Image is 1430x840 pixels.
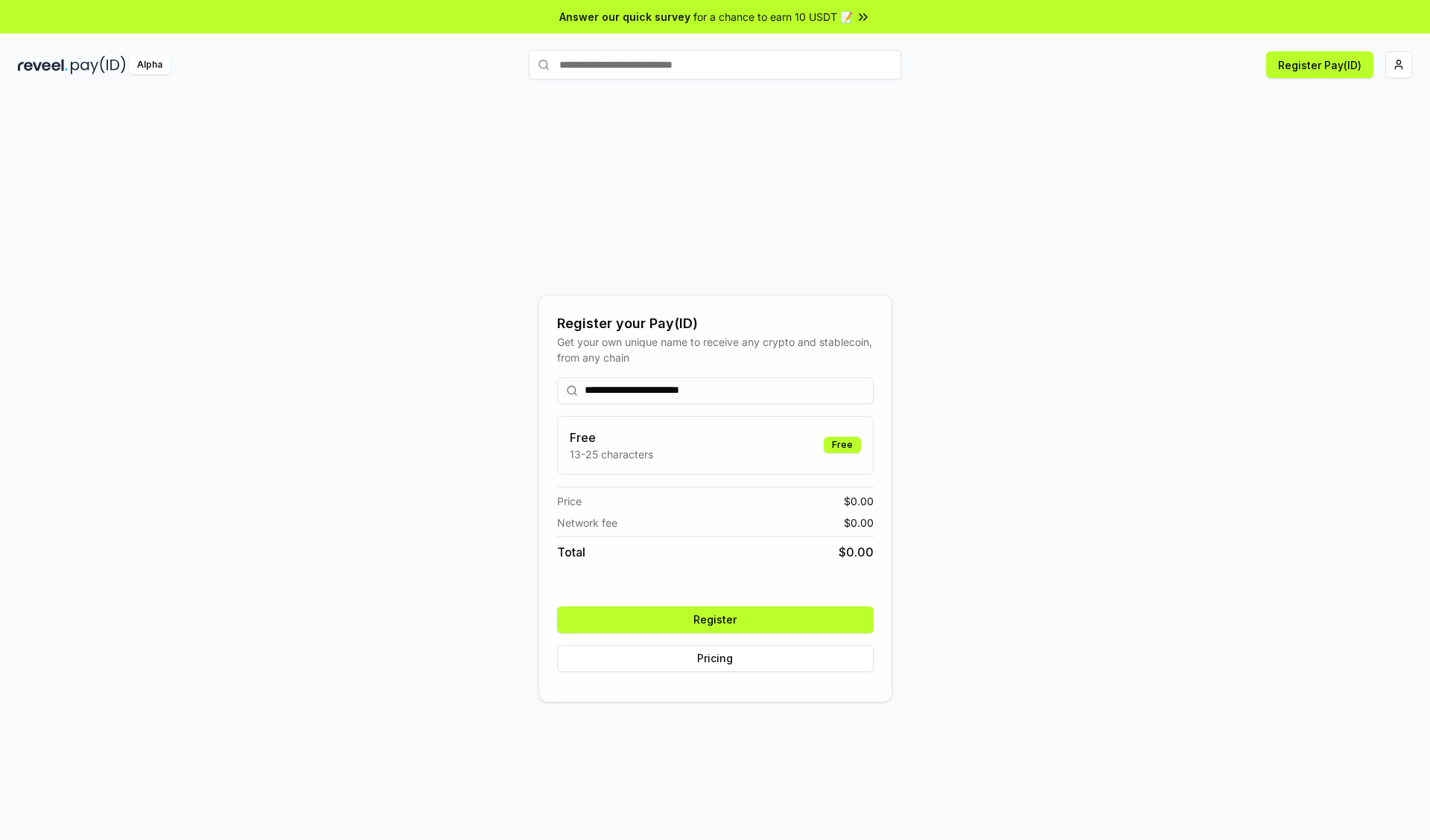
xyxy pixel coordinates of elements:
[559,9,690,25] span: Answer our quick survey
[129,56,171,74] div: Alpha
[557,493,582,509] span: Price
[18,56,68,74] img: reveel_dark
[570,446,653,462] p: 13-25 characters
[557,606,874,633] button: Register
[557,645,874,672] button: Pricing
[1266,51,1373,78] button: Register Pay(ID)
[557,543,585,561] span: Total
[557,313,874,334] div: Register your Pay(ID)
[839,543,874,561] span: $ 0.00
[557,515,617,530] span: Network fee
[844,515,874,530] span: $ 0.00
[570,429,653,446] h3: Free
[557,334,874,365] div: Get your own unique name to receive any crypto and stablecoin, from any chain
[844,493,874,509] span: $ 0.00
[71,56,126,74] img: pay_id
[824,437,861,453] div: Free
[693,9,853,25] span: for a chance to earn 10 USDT 📝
